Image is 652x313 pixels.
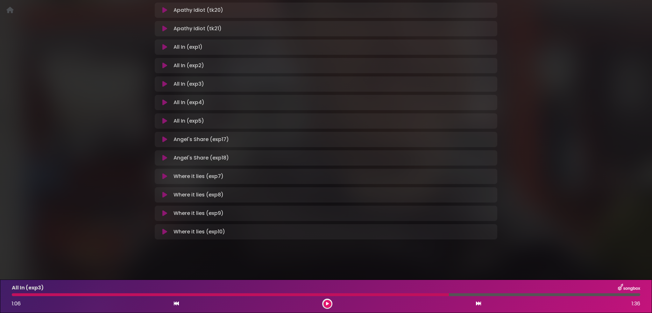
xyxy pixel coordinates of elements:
[174,43,202,51] p: All In (exp1)
[174,173,223,180] p: Where it lies (exp7)
[174,6,223,14] p: Apathy Idiot (tk20)
[174,228,225,236] p: Where it lies (exp10)
[174,136,229,143] p: Angel's Share (exp17)
[174,210,223,217] p: Where it lies (exp9)
[174,80,204,88] p: All In (exp3)
[174,117,204,125] p: All In (exp5)
[174,62,204,69] p: All In (exp2)
[174,25,222,32] p: Apathy Idiot (tk21)
[174,191,223,199] p: Where it lies (exp8)
[174,154,229,162] p: Angel's Share (exp18)
[174,99,204,106] p: All In (exp4)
